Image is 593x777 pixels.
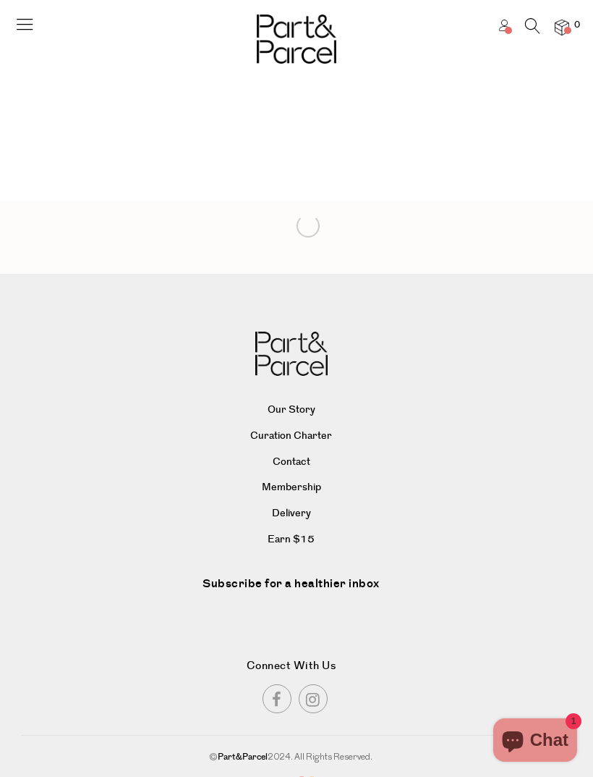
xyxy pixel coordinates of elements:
img: Part&Parcel [257,14,336,64]
a: Curation Charter [24,426,558,448]
a: 0 [555,20,569,35]
a: Our Story [24,400,558,421]
a: Contact [24,452,558,474]
inbox-online-store-chat: Shopify online store chat [489,718,581,765]
span: 0 [571,19,584,32]
div: © 2024. All Rights Reserved. [22,750,560,765]
a: Delivery [24,503,558,525]
img: Part&Parcel [255,332,328,376]
label: Subscribe for a healthier inbox [134,575,448,603]
b: Part&Parcel [218,751,268,763]
a: Membership [24,477,558,499]
label: Connect With Us [22,658,560,684]
a: Earn $15 [24,529,558,551]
